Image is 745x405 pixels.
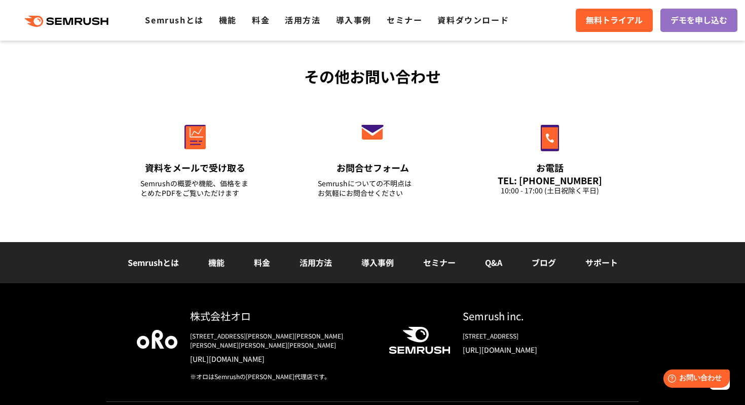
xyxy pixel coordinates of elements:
[660,9,737,32] a: デモを申し込む
[495,175,605,186] div: TEL: [PHONE_NUMBER]
[387,14,422,26] a: セミナー
[361,256,394,268] a: 導入事例
[106,65,639,88] div: その他お問い合わせ
[336,14,371,26] a: 導入事例
[423,256,456,268] a: セミナー
[576,9,653,32] a: 無料トライアル
[190,354,372,364] a: [URL][DOMAIN_NAME]
[300,256,332,268] a: 活用方法
[532,256,556,268] a: ブログ
[140,161,250,174] div: 資料をメールで受け取る
[119,103,271,211] a: 資料をメールで受け取る Semrushの概要や機能、価格をまとめたPDFをご覧いただけます
[495,186,605,195] div: 10:00 - 17:00 (土日祝除く平日)
[219,14,237,26] a: 機能
[190,331,372,350] div: [STREET_ADDRESS][PERSON_NAME][PERSON_NAME][PERSON_NAME][PERSON_NAME][PERSON_NAME]
[190,309,372,323] div: 株式会社オロ
[145,14,203,26] a: Semrushとは
[585,256,618,268] a: サポート
[586,14,643,27] span: 無料トライアル
[296,103,449,211] a: お問合せフォーム Semrushについての不明点はお気軽にお問合せください
[254,256,270,268] a: 料金
[670,14,727,27] span: デモを申し込む
[190,372,372,381] div: ※オロはSemrushの[PERSON_NAME]代理店です。
[208,256,225,268] a: 機能
[495,161,605,174] div: お電話
[318,161,427,174] div: お問合せフォーム
[285,14,320,26] a: 活用方法
[463,309,608,323] div: Semrush inc.
[463,331,608,341] div: [STREET_ADDRESS]
[128,256,179,268] a: Semrushとは
[140,179,250,198] div: Semrushの概要や機能、価格をまとめたPDFをご覧いただけます
[463,345,608,355] a: [URL][DOMAIN_NAME]
[318,179,427,198] div: Semrushについての不明点は お気軽にお問合せください
[655,365,734,394] iframe: Help widget launcher
[437,14,509,26] a: 資料ダウンロード
[137,330,177,348] img: oro company
[485,256,502,268] a: Q&A
[252,14,270,26] a: 料金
